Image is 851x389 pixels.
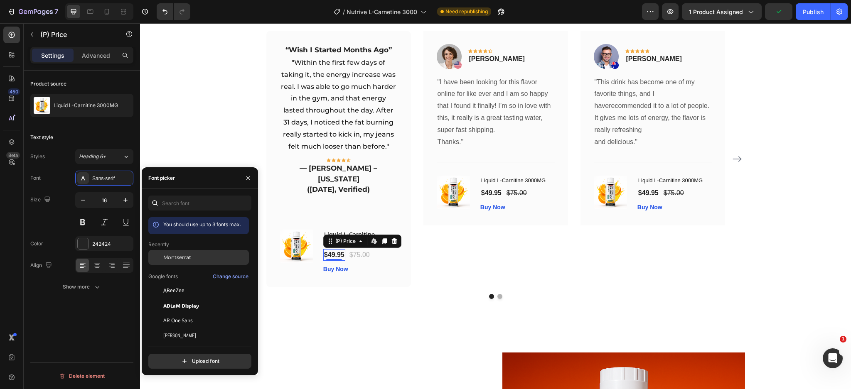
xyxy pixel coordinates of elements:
button: Change source [212,272,249,281]
button: Buy Now [183,242,208,250]
p: Liquid L-Carnitine 3000MG [54,103,118,108]
div: Styles [30,153,45,160]
div: Size [30,194,52,206]
div: Align [30,260,54,271]
div: Publish [803,7,824,16]
div: (P) Price [194,214,217,222]
p: "This drink has become one of my favorite things, and I haverecommended it to a lot of people. It... [455,53,571,125]
img: Alt Image [454,21,479,46]
div: $75.00 [209,226,231,237]
button: Dot [357,271,362,276]
div: $49.95 [340,164,362,176]
p: "Within the first few days of taking it, the energy increase was real. I was able to go much hard... [140,34,257,129]
img: product feature img [34,97,50,114]
span: Heading 6* [79,153,106,160]
span: You should use up to 3 fonts max. [163,221,241,228]
button: Upload font [148,354,251,369]
button: 7 [3,3,62,20]
button: Dot [349,271,354,276]
span: Nutrive L-Carnetine 3000 [347,7,417,16]
input: Search font [148,196,251,210]
div: $49.95 [497,164,519,176]
div: Undo/Redo [157,3,190,20]
div: Beta [6,152,20,159]
div: $75.00 [366,164,388,176]
button: Carousel Next Arrow [590,129,604,142]
span: 1 [840,336,846,343]
div: Product source [30,80,66,88]
p: Google fonts [148,273,178,280]
div: Font picker [148,174,175,182]
div: Rich Text Editor. Editing area: main [140,139,258,173]
p: Recently [148,241,169,248]
img: Alt Image [297,21,322,46]
span: Need republishing [445,8,488,15]
div: 242424 [92,240,131,248]
button: Delete element [30,369,133,383]
h1: Liquid L-Carnitine 3000MG [183,206,258,224]
div: 450 [8,88,20,95]
p: [PERSON_NAME] [329,31,385,41]
p: 7 [54,7,58,17]
div: Font [30,174,41,182]
span: AR One Sans [163,317,193,324]
span: ABeeZee [163,287,184,294]
button: 1 product assigned [682,3,762,20]
div: Sans-serif [92,175,131,182]
p: Thanks." [298,113,414,125]
span: ADLaM Display [163,302,199,309]
button: Buy Now [340,180,365,188]
p: — [PERSON_NAME] – [US_STATE] [140,140,257,161]
h1: Liquid L-Carnitine 3000MG [340,152,415,162]
div: Color [30,240,43,247]
button: Buy Now [497,180,522,188]
iframe: Design area [140,23,851,389]
p: "I have been looking for this flavor online for like ever and I am so happy that I found it final... [298,53,414,113]
button: Show more [30,279,133,294]
div: Upload font [180,357,219,365]
div: Delete element [59,371,105,381]
div: Text style [30,134,53,141]
span: 1 product assigned [689,7,743,16]
p: ([DATE], Verified) [140,161,257,172]
span: / [343,7,345,16]
button: Heading 6* [75,149,133,164]
span: [PERSON_NAME] [163,332,196,339]
div: Show more [63,283,101,291]
div: Change source [213,273,248,280]
p: Settings [41,51,64,60]
span: Montserrat [163,254,191,261]
p: Advanced [82,51,110,60]
iframe: Intercom live chat [823,348,843,368]
div: $75.00 [523,164,545,176]
p: (P) Price [40,29,111,39]
div: $49.95 [183,226,205,237]
p: [PERSON_NAME] [486,31,542,41]
button: Publish [796,3,831,20]
h1: Liquid L-Carnitine 3000MG [497,152,572,162]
